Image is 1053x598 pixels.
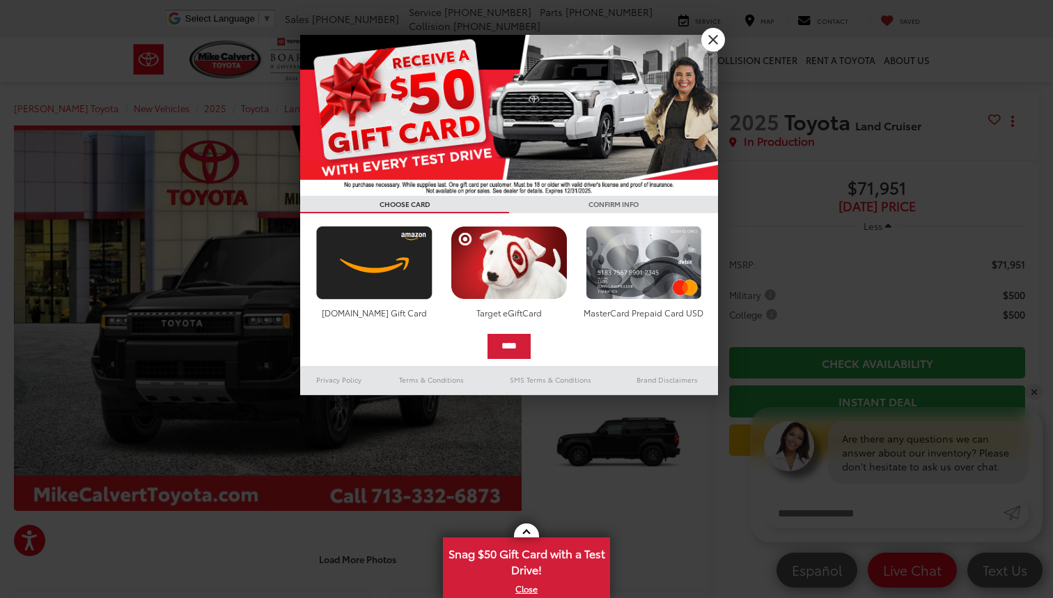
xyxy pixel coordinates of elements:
[300,35,718,196] img: 55838_top_625864.jpg
[378,371,485,388] a: Terms & Conditions
[313,226,436,300] img: amazoncard.png
[582,307,705,319] div: MasterCard Prepaid Card USD
[300,371,378,388] a: Privacy Policy
[582,226,705,300] img: mastercard.png
[444,539,609,581] span: Snag $50 Gift Card with a Test Drive!
[447,307,570,319] div: Target eGiftCard
[485,371,616,388] a: SMS Terms & Conditions
[447,226,570,300] img: targetcard.png
[509,196,718,213] h3: CONFIRM INFO
[616,371,718,388] a: Brand Disclaimers
[300,196,509,213] h3: CHOOSE CARD
[313,307,436,319] div: [DOMAIN_NAME] Gift Card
